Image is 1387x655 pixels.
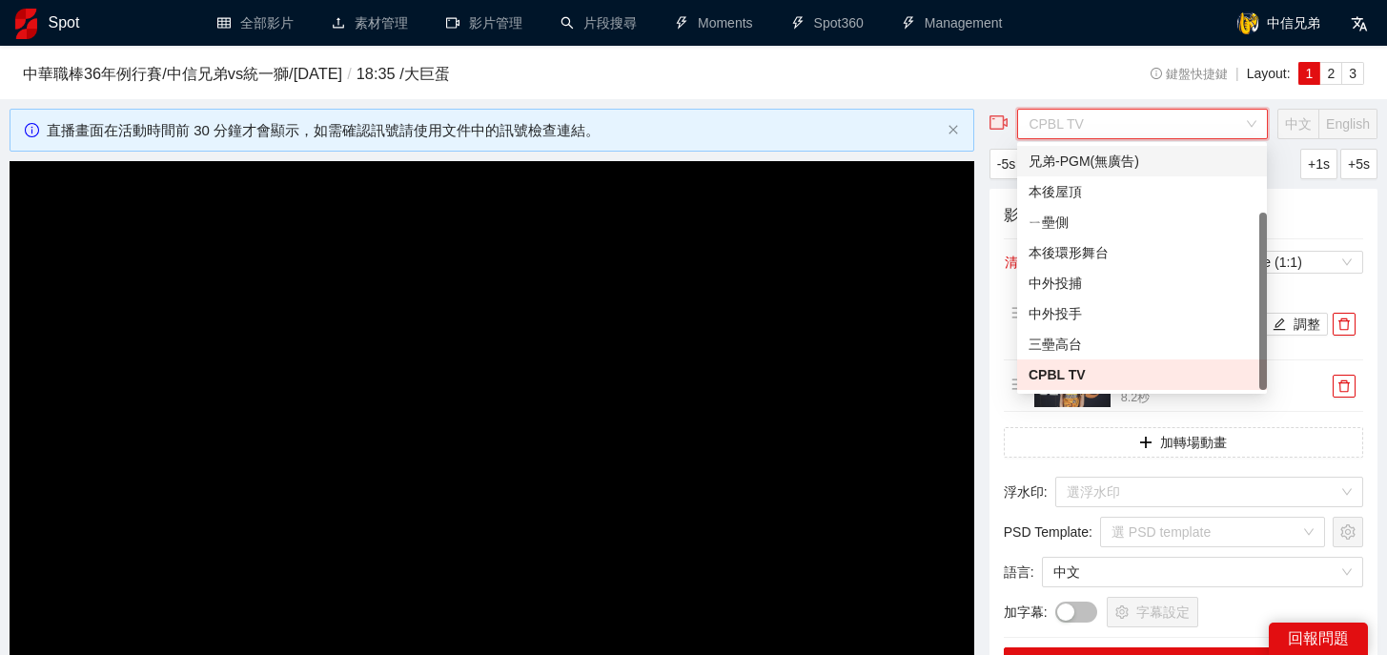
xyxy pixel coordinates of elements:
[1139,436,1152,451] span: plus
[1340,149,1377,179] button: +5s
[948,124,959,135] span: close
[1029,303,1255,324] div: 中外投手
[1004,251,1032,274] button: 清除
[989,113,1009,133] span: video-camera
[1349,66,1356,81] span: 3
[1107,597,1198,627] button: setting字幕設定
[989,149,1023,179] button: -5s
[1029,181,1255,202] div: 本後屋頂
[1333,313,1356,336] button: delete
[342,65,357,82] span: /
[25,123,39,137] span: info-circle
[997,154,1015,174] span: -5s
[1236,11,1259,34] img: avatar
[1029,334,1255,355] div: 三壘高台
[1053,558,1352,586] span: 中文
[1004,203,1363,227] h4: 影片剪輯區
[1300,149,1337,179] button: +1s
[1235,66,1239,81] span: |
[1121,389,1328,408] p: 8.2 秒
[1327,66,1335,81] span: 2
[1004,427,1363,458] button: plus加轉場動畫
[1029,110,1256,138] span: CPBL TV
[1334,379,1355,393] span: delete
[791,15,864,31] a: thunderboltSpot360
[15,9,37,39] img: logo
[1228,252,1356,273] span: Square (1:1)
[948,124,959,136] button: close
[1151,68,1163,80] span: info-circle
[1269,623,1368,655] div: 回報問題
[1004,522,1092,542] span: PSD Template :
[47,119,940,142] div: 直播畫面在活動時間前 30 分鐘才會顯示，如需確認訊號請使用文件中的訊號檢查連結。
[446,15,522,31] a: video-camera影片管理
[332,15,408,31] a: upload素材管理
[1306,66,1314,81] span: 1
[1029,364,1255,385] div: CPBL TV
[1004,602,1048,623] span: 加字幕 :
[902,15,1003,31] a: thunderboltManagement
[1029,242,1255,263] div: 本後環形舞台
[1334,317,1355,331] span: delete
[1348,154,1370,174] span: +5s
[1011,306,1025,319] span: menu
[1004,481,1048,502] span: 浮水印 :
[675,15,753,31] a: thunderboltMoments
[1151,68,1228,81] span: 鍵盤快捷鍵
[23,62,1050,87] h3: 中華職棒36年例行賽 / 中信兄弟 vs 統一獅 / [DATE] 18:35 / 大巨蛋
[1333,375,1356,398] button: delete
[1265,313,1328,336] button: edit調整
[1004,562,1034,583] span: 語言 :
[1326,116,1370,132] span: English
[1247,66,1291,81] span: Layout:
[1029,212,1255,233] div: ㄧ壘側
[1029,273,1255,294] div: 中外投捕
[1029,151,1255,172] div: 兄弟-PGM(無廣告)
[217,15,294,31] a: table全部影片
[1333,517,1363,547] button: setting
[1273,317,1286,333] span: edit
[1285,116,1312,132] span: 中文
[1308,154,1330,174] span: +1s
[1011,378,1025,391] span: menu
[561,15,637,31] a: search片段搜尋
